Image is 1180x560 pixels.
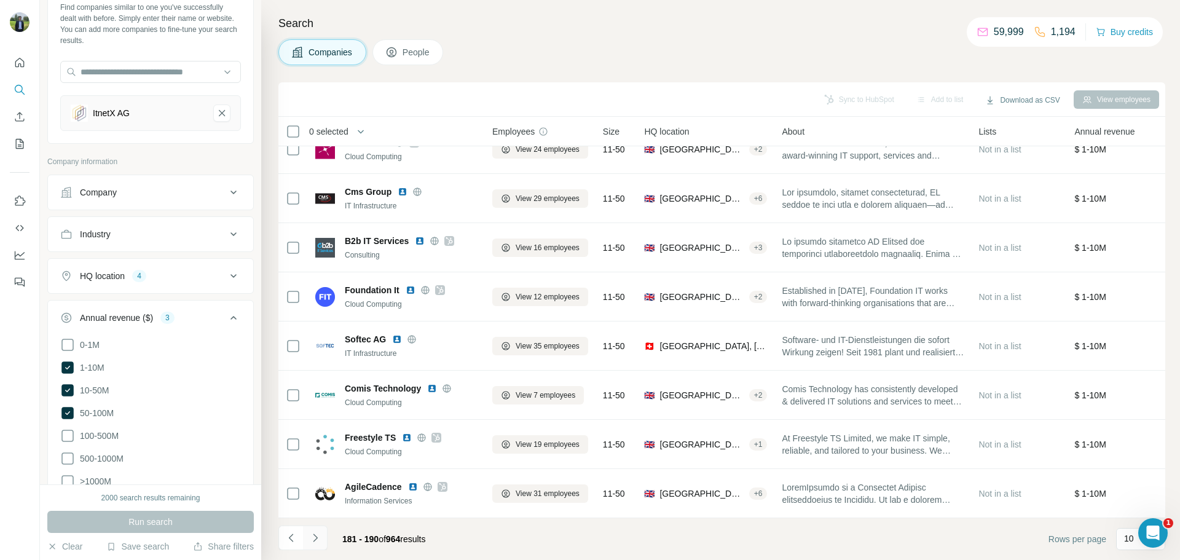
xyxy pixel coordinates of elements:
div: Cloud Computing [345,397,478,408]
span: 11-50 [603,340,625,352]
span: $ 1-10M [1074,341,1106,351]
div: + 2 [749,291,768,302]
div: IT Infrastructure [345,348,478,359]
img: LinkedIn logo [392,334,402,344]
button: View 7 employees [492,386,584,404]
span: Not in a list [978,243,1021,253]
div: HQ location [80,270,125,282]
button: Enrich CSV [10,106,29,128]
span: $ 1-10M [1074,292,1106,302]
div: + 6 [749,193,768,204]
div: + 2 [749,144,768,155]
button: Navigate to next page [303,526,328,550]
span: [GEOGRAPHIC_DATA], [GEOGRAPHIC_DATA], [GEOGRAPHIC_DATA] [659,438,744,451]
span: 🇬🇧 [644,143,655,156]
img: LinkedIn logo [427,384,437,393]
div: Company [80,186,117,199]
span: Lo ipsumdo sitametco AD Elitsed doe temporinci utlaboreetdolo magnaaliq. Enima mi v #q7nost ex ul... [782,235,964,260]
span: Freestyle TS [345,432,396,444]
img: ItnetX AG-logo [71,105,88,122]
span: 🇬🇧 [644,487,655,500]
span: 1-10M [75,361,104,374]
button: View 29 employees [492,189,588,208]
span: 🇨🇭 [644,340,655,352]
img: Logo of Cms Group [315,189,335,208]
h4: Search [278,15,1165,32]
span: Software- und IT-Dienstleistungen die sofort Wirkung zeigen! Seit 1981 plant und realisiert SOFTE... [782,334,964,358]
span: Not in a list [978,390,1021,400]
span: Comis Technology [345,382,421,395]
span: 0 selected [309,125,348,138]
button: View 35 employees [492,337,588,355]
span: [GEOGRAPHIC_DATA], [GEOGRAPHIC_DATA], [GEOGRAPHIC_DATA] [659,291,744,303]
span: 181 - 190 [342,534,379,544]
button: Save search [106,540,169,553]
span: Not in a list [978,292,1021,302]
span: Not in a list [978,440,1021,449]
span: 🇬🇧 [644,291,655,303]
span: Companies [309,46,353,58]
span: Microsoft Solutions Partner, ACUTEC is an award-winning IT support, services and solutions provid... [782,137,964,162]
span: Not in a list [978,144,1021,154]
span: 964 [386,534,400,544]
span: [GEOGRAPHIC_DATA], [GEOGRAPHIC_DATA], [GEOGRAPHIC_DATA] [659,143,744,156]
p: Company information [47,156,254,167]
span: View 7 employees [516,390,575,401]
span: Softec AG [345,333,386,345]
button: HQ location4 [48,261,253,291]
span: At Freestyle TS Limited, we make IT simple, reliable, and tailored to your business. We provide h... [782,432,964,457]
img: LinkedIn logo [402,433,412,443]
span: [GEOGRAPHIC_DATA], [GEOGRAPHIC_DATA], [GEOGRAPHIC_DATA] [659,487,744,500]
span: 11-50 [603,389,625,401]
img: Logo of B2b IT Services [315,238,335,258]
img: Logo of AgileCadence [315,484,335,503]
div: Cloud Computing [345,299,478,310]
button: Annual revenue ($)3 [48,303,253,337]
span: 11-50 [603,291,625,303]
button: View 19 employees [492,435,588,454]
span: View 31 employees [516,488,580,499]
span: 500-1000M [75,452,124,465]
span: 11-50 [603,438,625,451]
iframe: Intercom live chat [1138,518,1168,548]
span: 🇬🇧 [644,242,655,254]
span: 1 [1163,518,1173,528]
span: [GEOGRAPHIC_DATA], [GEOGRAPHIC_DATA] [659,340,767,352]
div: 4 [132,270,146,282]
div: + 2 [749,390,768,401]
span: $ 1-10M [1074,194,1106,203]
div: Find companies similar to one you've successfully dealt with before. Simply enter their name or w... [60,2,241,46]
span: LoremIpsumdo si a Consectet Adipisc elitseddoeius te Incididu. Ut lab e dolorem aliquaen ad minim... [782,481,964,506]
span: Lor ipsumdolo, sitamet consecteturad, EL seddoe te inci utla e dolorem aliquaen—ad minimv qu n ex... [782,186,964,211]
button: Navigate to previous page [278,526,303,550]
button: My lists [10,133,29,155]
span: View 29 employees [516,193,580,204]
span: 10-50M [75,384,109,396]
p: 1,194 [1051,25,1076,39]
div: + 1 [749,439,768,450]
div: ItnetX AG [93,107,130,119]
span: AgileCadence [345,481,402,493]
span: View 16 employees [516,242,580,253]
button: ItnetX AG-remove-button [213,105,230,122]
span: Not in a list [978,341,1021,351]
div: Annual revenue ($) [80,312,153,324]
img: Logo of Softec AG [315,336,335,356]
span: 11-50 [603,143,625,156]
div: + 6 [749,488,768,499]
span: Not in a list [978,194,1021,203]
span: 🇬🇧 [644,438,655,451]
button: View 16 employees [492,239,588,257]
div: 3 [160,312,175,323]
button: Use Surfe API [10,217,29,239]
img: Avatar [10,12,29,32]
button: Share filters [193,540,254,553]
span: [GEOGRAPHIC_DATA], [GEOGRAPHIC_DATA], [GEOGRAPHIC_DATA] [659,242,744,254]
span: 11-50 [603,242,625,254]
span: HQ location [644,125,689,138]
img: LinkedIn logo [406,285,415,295]
img: LinkedIn logo [398,187,407,197]
span: Not in a list [978,489,1021,499]
div: IT Infrastructure [345,200,478,211]
span: Employees [492,125,535,138]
